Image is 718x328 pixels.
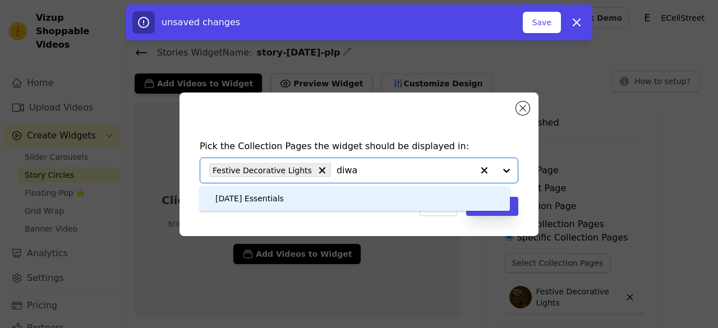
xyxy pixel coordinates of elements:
[516,101,530,115] button: Close modal
[213,164,312,177] span: Festive Decorative Lights
[162,17,240,27] span: unsaved changes
[200,140,518,153] h4: Pick the Collection Pages the widget should be displayed in:
[523,12,561,33] button: Save
[215,186,284,211] div: [DATE] Essentials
